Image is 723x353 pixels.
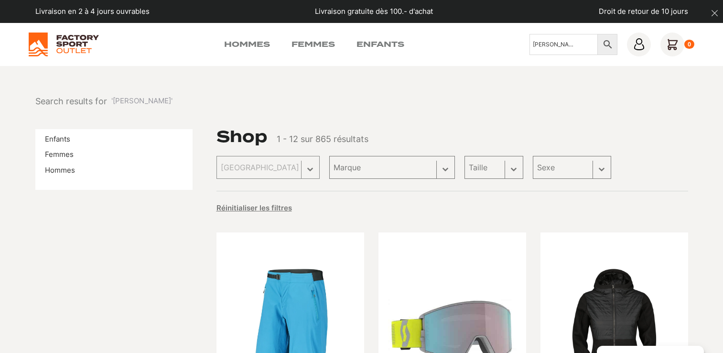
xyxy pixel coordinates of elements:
[216,129,267,144] h1: Shop
[706,5,723,22] button: dismiss
[315,6,433,17] p: Livraison gratuite dès 100.- d'achat
[111,96,173,107] span: '[PERSON_NAME]'
[45,134,70,143] a: Enfants
[45,165,75,175] a: Hommes
[35,6,150,17] p: Livraison en 2 à 4 jours ouvrables
[684,40,694,49] div: 0
[45,150,74,159] a: Femmes
[224,39,270,50] a: Hommes
[35,95,173,108] nav: breadcrumbs
[599,6,688,17] p: Droit de retour de 10 jours
[291,39,335,50] a: Femmes
[529,34,598,55] input: Chercher
[35,95,173,108] li: Search results for
[356,39,404,50] a: Enfants
[29,33,99,56] img: Factory Sport Outlet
